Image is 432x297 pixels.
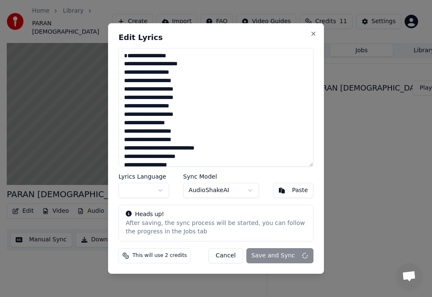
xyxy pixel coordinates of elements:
[119,34,313,41] h2: Edit Lyrics
[119,174,169,179] label: Lyrics Language
[126,219,306,236] div: After saving, the sync process will be started, you can follow the progress in the Jobs tab
[273,183,313,198] button: Paste
[292,186,308,195] div: Paste
[126,210,306,219] div: Heads up!
[208,248,243,263] button: Cancel
[132,252,187,259] span: This will use 2 credits
[183,174,259,179] label: Sync Model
